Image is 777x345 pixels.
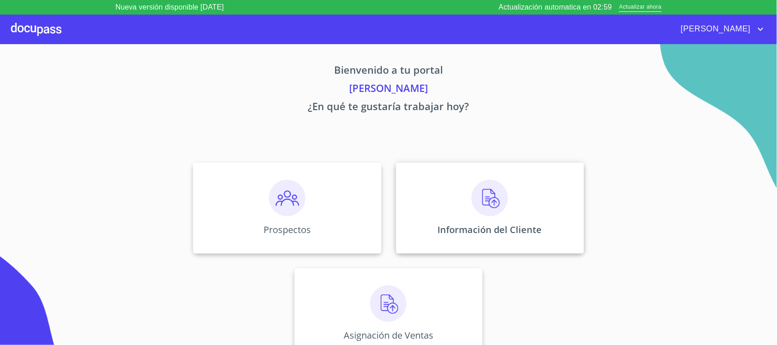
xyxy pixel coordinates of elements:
p: Información del Cliente [438,223,542,236]
p: Bienvenido a tu portal [108,62,669,81]
button: account of current user [674,22,766,36]
span: [PERSON_NAME] [674,22,755,36]
p: Nueva versión disponible [DATE] [116,2,224,13]
p: [PERSON_NAME] [108,81,669,99]
p: Actualización automatica en 02:59 [499,2,612,13]
img: carga.png [370,285,406,322]
p: Prospectos [264,223,311,236]
img: prospectos.png [269,180,305,216]
img: carga.png [472,180,508,216]
p: ¿En qué te gustaría trabajar hoy? [108,99,669,117]
p: Asignación de Ventas [344,329,433,341]
span: Actualizar ahora [619,3,661,12]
